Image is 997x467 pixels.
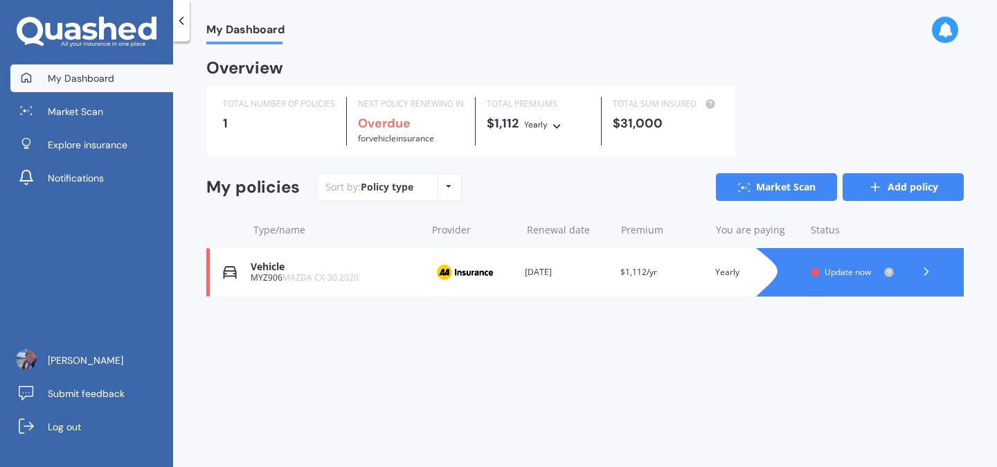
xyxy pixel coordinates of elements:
img: Vehicle [223,265,237,279]
div: [DATE] [525,265,609,279]
img: AA [430,259,499,285]
div: Status [811,223,895,237]
a: Submit feedback [10,380,173,407]
div: Overview [206,61,283,75]
div: 1 [223,116,335,130]
span: [PERSON_NAME] [48,353,123,367]
a: Add policy [843,173,964,201]
div: You are paying [716,223,800,237]
img: ACg8ocL3tHIOb-I6npNebLoZm5zHtvnu2NzhOlrFDGLu_nc8mFU9=s96-c [16,349,37,370]
div: Yearly [715,265,799,279]
div: $31,000 [613,116,719,130]
a: Log out [10,413,173,441]
a: Explore insurance [10,131,173,159]
div: Sort by: [325,180,413,194]
span: Submit feedback [48,387,125,400]
div: $1,112 [487,116,590,132]
span: MAZDA CX-30 2020 [282,272,359,283]
span: Market Scan [48,105,103,118]
span: My Dashboard [48,71,114,85]
a: Market Scan [716,173,837,201]
a: Notifications [10,164,173,192]
a: [PERSON_NAME] [10,346,173,374]
div: TOTAL NUMBER OF POLICIES [223,97,335,111]
span: Log out [48,420,81,434]
div: My policies [206,177,300,197]
span: Update now [825,266,871,278]
span: Notifications [48,171,104,185]
span: Explore insurance [48,138,127,152]
div: MYZ906 [251,273,419,283]
a: Market Scan [10,98,173,125]
div: Premium [621,223,705,237]
b: Overdue [358,115,411,132]
div: Renewal date [527,223,611,237]
div: Provider [432,223,516,237]
span: My Dashboard [206,23,285,42]
div: Yearly [524,118,548,132]
span: $1,112/yr [620,266,657,278]
span: for Vehicle insurance [358,132,434,144]
div: Policy type [361,180,413,194]
div: TOTAL PREMIUMS [487,97,590,111]
div: Vehicle [251,261,419,273]
div: NEXT POLICY RENEWING IN [358,97,464,111]
div: TOTAL SUM INSURED [613,97,719,111]
a: My Dashboard [10,64,173,92]
div: Type/name [253,223,421,237]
